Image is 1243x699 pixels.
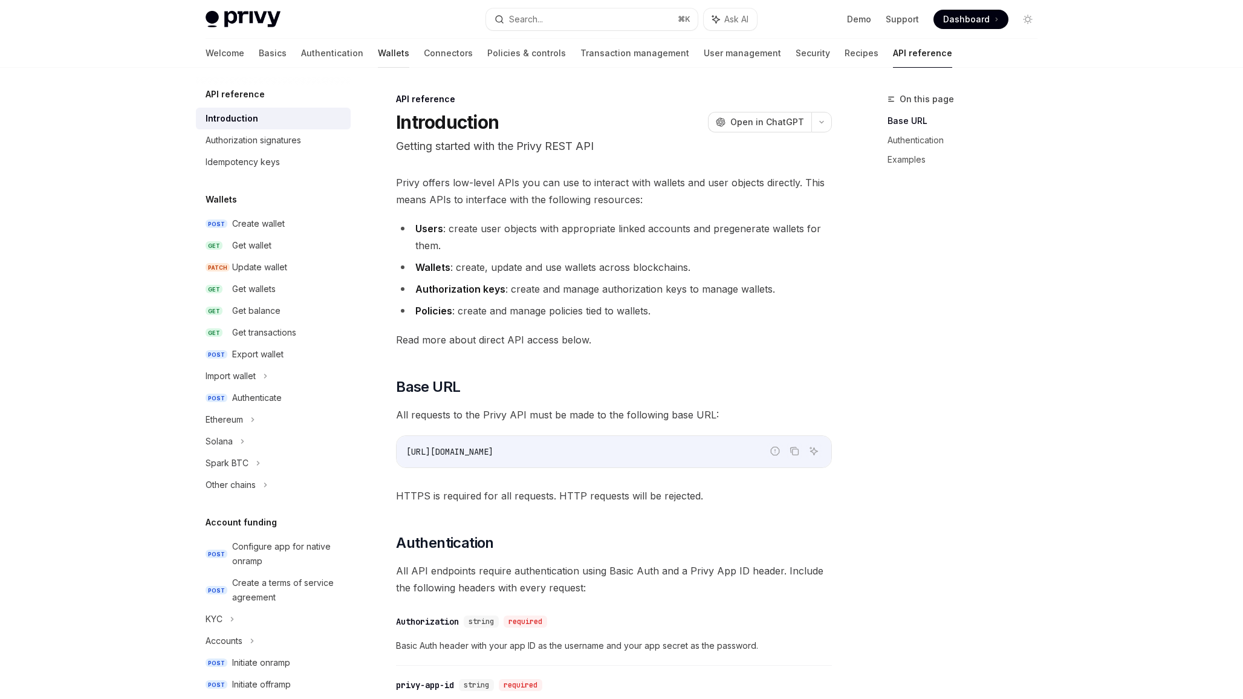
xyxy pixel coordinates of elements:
div: Get wallets [232,282,276,296]
h1: Introduction [396,111,499,133]
span: POST [206,658,227,668]
div: Create wallet [232,216,285,231]
div: Get wallet [232,238,271,253]
span: POST [206,680,227,689]
strong: Users [415,223,443,235]
a: Introduction [196,108,351,129]
span: POST [206,394,227,403]
a: POSTCreate a terms of service agreement [196,572,351,608]
div: Accounts [206,634,242,648]
div: KYC [206,612,222,626]
a: POSTInitiate onramp [196,652,351,674]
strong: Authorization keys [415,283,505,295]
button: Report incorrect code [767,443,783,459]
a: GETGet transactions [196,322,351,343]
div: Idempotency keys [206,155,280,169]
div: Export wallet [232,347,284,362]
span: Basic Auth header with your app ID as the username and your app secret as the password. [396,639,832,653]
a: GETGet wallet [196,235,351,256]
a: Support [886,13,919,25]
span: GET [206,285,222,294]
a: POSTInitiate offramp [196,674,351,695]
span: Authentication [396,533,494,553]
p: Getting started with the Privy REST API [396,138,832,155]
span: ⌘ K [678,15,690,24]
div: Configure app for native onramp [232,539,343,568]
button: Ask AI [704,8,757,30]
div: Solana [206,434,233,449]
span: GET [206,241,222,250]
span: Base URL [396,377,460,397]
div: Update wallet [232,260,287,275]
a: Basics [259,39,287,68]
h5: API reference [206,87,265,102]
a: Wallets [378,39,409,68]
span: HTTPS is required for all requests. HTTP requests will be rejected. [396,487,832,504]
span: All API endpoints require authentication using Basic Auth and a Privy App ID header. Include the ... [396,562,832,596]
button: Open in ChatGPT [708,112,811,132]
span: On this page [900,92,954,106]
a: Examples [888,150,1047,169]
span: string [469,617,494,626]
li: : create, update and use wallets across blockchains. [396,259,832,276]
span: GET [206,307,222,316]
strong: Policies [415,305,452,317]
span: GET [206,328,222,337]
div: Import wallet [206,369,256,383]
span: [URL][DOMAIN_NAME] [406,446,493,457]
span: Privy offers low-level APIs you can use to interact with wallets and user objects directly. This ... [396,174,832,208]
strong: Wallets [415,261,450,273]
span: string [464,680,489,690]
span: Ask AI [724,13,748,25]
a: POSTCreate wallet [196,213,351,235]
img: light logo [206,11,281,28]
span: Open in ChatGPT [730,116,804,128]
span: PATCH [206,263,230,272]
div: privy-app-id [396,679,454,691]
h5: Wallets [206,192,237,207]
a: Transaction management [580,39,689,68]
a: Connectors [424,39,473,68]
div: Create a terms of service agreement [232,576,343,605]
div: Authorization signatures [206,133,301,148]
div: Initiate offramp [232,677,291,692]
a: POSTAuthenticate [196,387,351,409]
a: Policies & controls [487,39,566,68]
div: Get balance [232,304,281,318]
div: Introduction [206,111,258,126]
a: Authentication [301,39,363,68]
a: Idempotency keys [196,151,351,173]
a: Welcome [206,39,244,68]
a: Base URL [888,111,1047,131]
div: Search... [509,12,543,27]
button: Search...⌘K [486,8,698,30]
span: POST [206,550,227,559]
h5: Account funding [206,515,277,530]
button: Copy the contents from the code block [787,443,802,459]
div: Other chains [206,478,256,492]
div: required [499,679,542,691]
a: PATCHUpdate wallet [196,256,351,278]
span: Read more about direct API access below. [396,331,832,348]
button: Ask AI [806,443,822,459]
span: POST [206,350,227,359]
div: Initiate onramp [232,655,290,670]
a: POSTExport wallet [196,343,351,365]
a: GETGet wallets [196,278,351,300]
a: Dashboard [933,10,1008,29]
div: Authenticate [232,391,282,405]
a: POSTConfigure app for native onramp [196,536,351,572]
a: Authentication [888,131,1047,150]
a: Security [796,39,830,68]
button: Toggle dark mode [1018,10,1037,29]
span: Dashboard [943,13,990,25]
div: Ethereum [206,412,243,427]
a: GETGet balance [196,300,351,322]
span: All requests to the Privy API must be made to the following base URL: [396,406,832,423]
li: : create and manage policies tied to wallets. [396,302,832,319]
a: User management [704,39,781,68]
a: API reference [893,39,952,68]
a: Recipes [845,39,878,68]
li: : create and manage authorization keys to manage wallets. [396,281,832,297]
div: Spark BTC [206,456,248,470]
